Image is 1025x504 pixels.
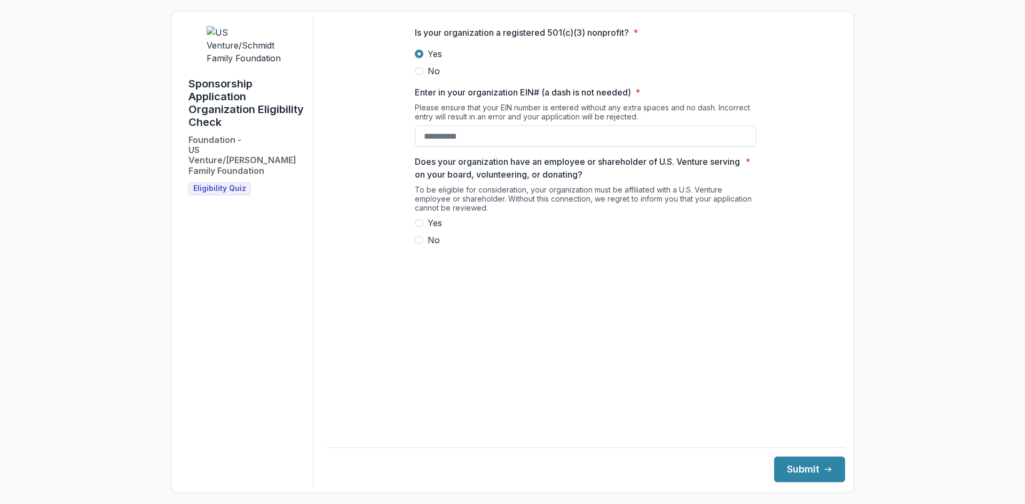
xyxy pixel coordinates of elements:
[428,47,442,60] span: Yes
[428,217,442,229] span: Yes
[415,26,629,39] p: Is your organization a registered 501(c)(3) nonprofit?
[188,135,304,176] h2: Foundation - US Venture/[PERSON_NAME] Family Foundation
[774,457,845,482] button: Submit
[415,185,756,217] div: To be eligible for consideration, your organization must be affiliated with a U.S. Venture employ...
[415,155,741,181] p: Does your organization have an employee or shareholder of U.S. Venture serving on your board, vol...
[415,103,756,125] div: Please ensure that your EIN number is entered without any extra spaces and no dash. Incorrect ent...
[415,86,631,99] p: Enter in your organization EIN# (a dash is not needed)
[428,234,440,246] span: No
[193,184,246,193] span: Eligibility Quiz
[207,26,287,65] img: US Venture/Schmidt Family Foundation
[428,65,440,77] span: No
[188,77,304,129] h1: Sponsorship Application Organization Eligibility Check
